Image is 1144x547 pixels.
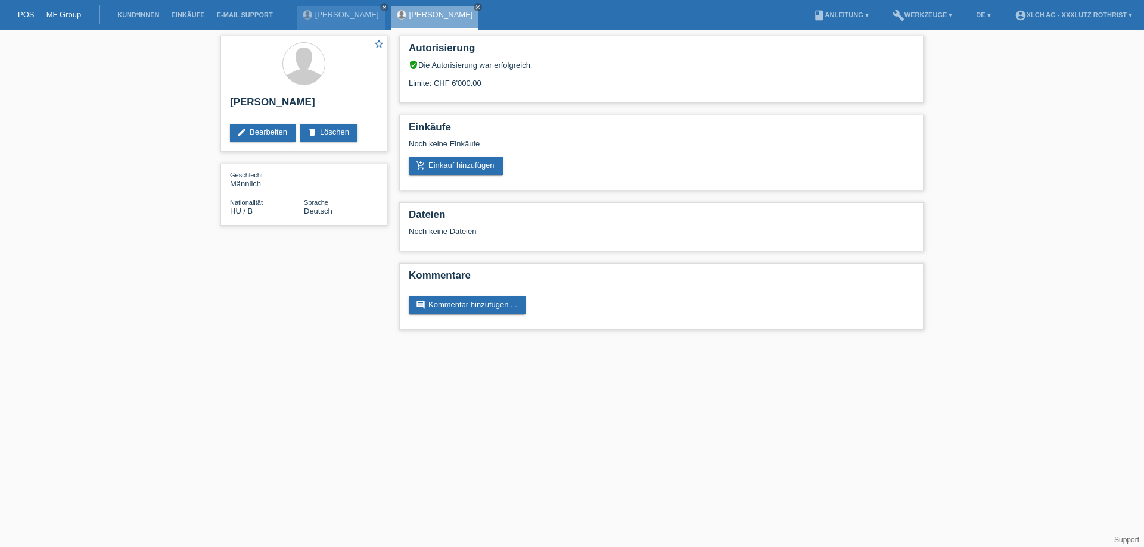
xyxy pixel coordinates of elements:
[304,199,328,206] span: Sprache
[887,11,959,18] a: buildWerkzeuge ▾
[474,3,482,11] a: close
[1114,536,1139,544] a: Support
[1009,11,1138,18] a: account_circleXLCH AG - XXXLutz Rothrist ▾
[1015,10,1027,21] i: account_circle
[381,4,387,10] i: close
[230,171,263,179] span: Geschlecht
[409,42,914,60] h2: Autorisierung
[409,60,418,70] i: verified_user
[230,199,263,206] span: Nationalität
[230,96,378,114] h2: [PERSON_NAME]
[307,127,317,137] i: delete
[304,207,332,215] span: Deutsch
[409,157,503,175] a: add_shopping_cartEinkauf hinzufügen
[807,11,875,18] a: bookAnleitung ▾
[409,60,914,70] div: Die Autorisierung war erfolgreich.
[374,39,384,51] a: star_border
[374,39,384,49] i: star_border
[970,11,996,18] a: DE ▾
[230,207,253,215] span: Ungarn / B / 25.01.2021
[409,10,473,19] a: [PERSON_NAME]
[230,170,304,188] div: Männlich
[475,4,481,10] i: close
[813,10,825,21] i: book
[165,11,210,18] a: Einkäufe
[416,161,425,170] i: add_shopping_cart
[315,10,379,19] a: [PERSON_NAME]
[416,300,425,310] i: comment
[409,70,914,87] div: Limite: CHF 6'000.00
[380,3,388,11] a: close
[409,227,773,236] div: Noch keine Dateien
[211,11,279,18] a: E-Mail Support
[409,296,526,314] a: commentKommentar hinzufügen ...
[409,139,914,157] div: Noch keine Einkäufe
[409,209,914,227] h2: Dateien
[409,270,914,287] h2: Kommentare
[18,10,81,19] a: POS — MF Group
[893,10,904,21] i: build
[111,11,165,18] a: Kund*innen
[237,127,247,137] i: edit
[409,121,914,139] h2: Einkäufe
[230,124,296,142] a: editBearbeiten
[300,124,357,142] a: deleteLöschen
